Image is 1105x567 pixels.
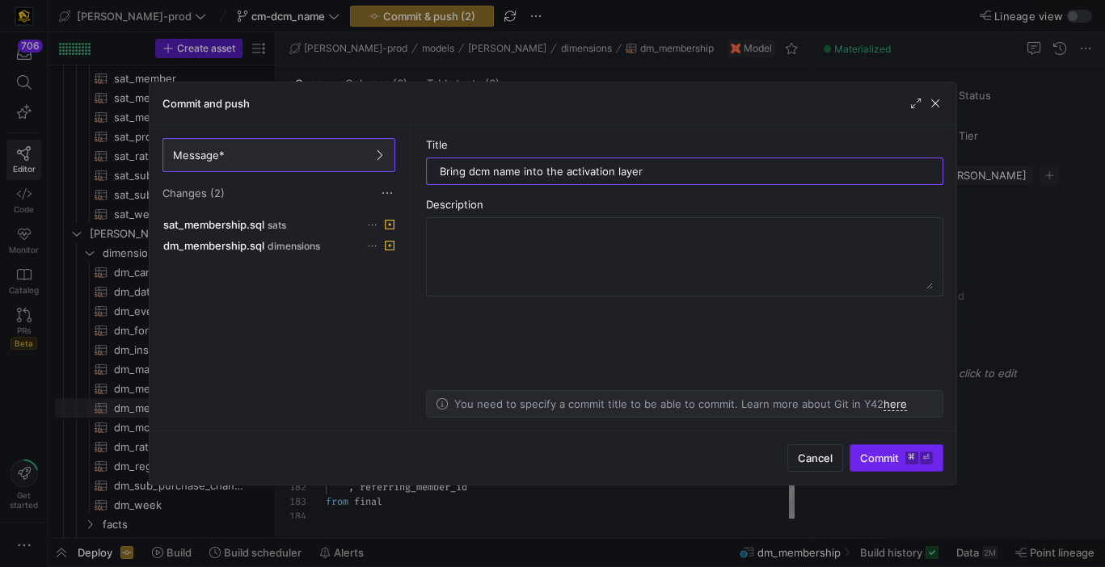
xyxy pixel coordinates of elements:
kbd: ⏎ [920,451,933,464]
span: sats [268,220,286,231]
span: Title [426,138,448,151]
h3: Commit and push [162,97,250,110]
button: Message* [162,138,395,172]
a: here [884,397,907,411]
button: dm_membership.sqldimensions [159,235,399,256]
p: You need to specify a commit title to be able to commit. Learn more about Git in Y42 [454,397,907,410]
span: Cancel [798,451,833,464]
span: Message* [173,149,225,162]
button: Commit⌘⏎ [850,444,943,472]
kbd: ⌘ [905,451,918,464]
span: Changes (2) [162,187,225,199]
span: dimensions [268,241,320,252]
button: sat_membership.sqlsats [159,214,399,235]
div: Description [426,198,943,211]
span: dm_membership.sql [163,239,264,252]
span: Commit [860,451,933,464]
button: Cancel [787,444,843,472]
span: sat_membership.sql [163,218,264,231]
